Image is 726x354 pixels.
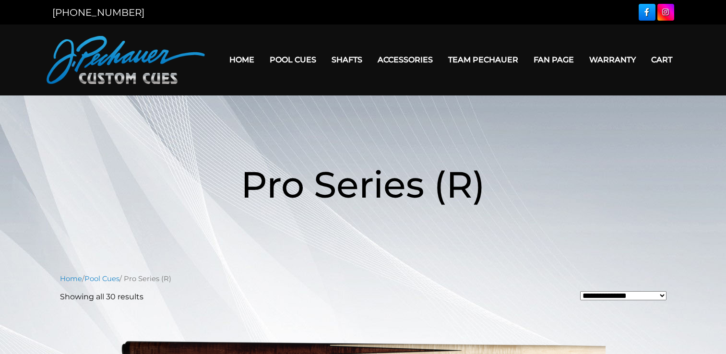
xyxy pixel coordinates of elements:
[643,47,680,72] a: Cart
[370,47,440,72] a: Accessories
[580,291,666,300] select: Shop order
[526,47,582,72] a: Fan Page
[60,274,82,283] a: Home
[52,7,144,18] a: [PHONE_NUMBER]
[440,47,526,72] a: Team Pechauer
[84,274,119,283] a: Pool Cues
[324,47,370,72] a: Shafts
[241,162,485,207] span: Pro Series (R)
[60,273,666,284] nav: Breadcrumb
[47,36,205,84] img: Pechauer Custom Cues
[582,47,643,72] a: Warranty
[262,47,324,72] a: Pool Cues
[60,291,143,303] p: Showing all 30 results
[222,47,262,72] a: Home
